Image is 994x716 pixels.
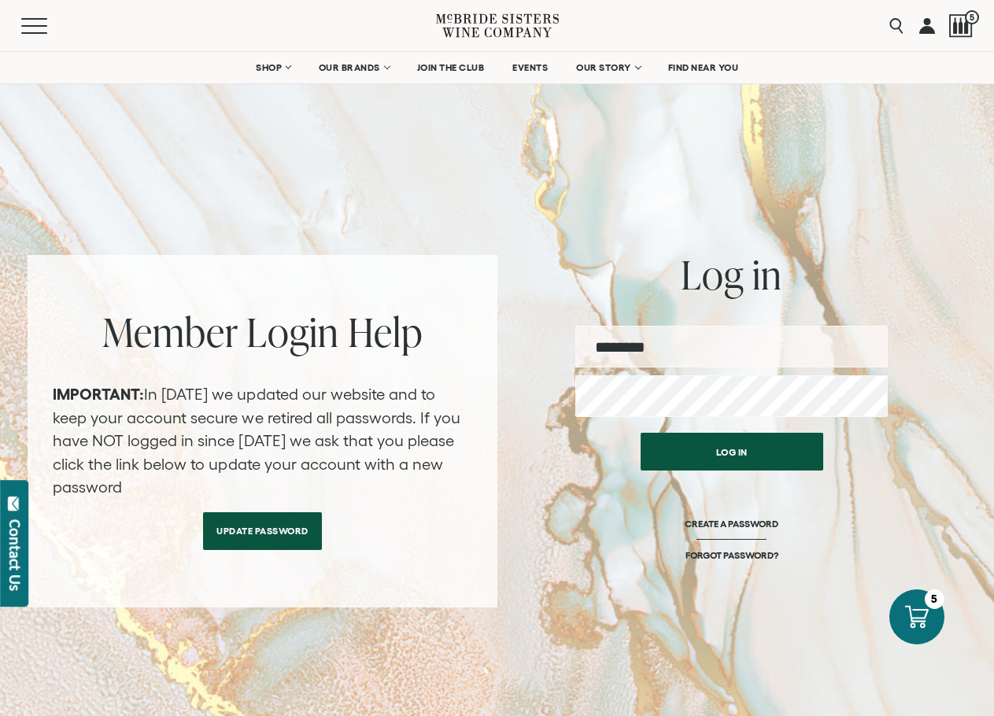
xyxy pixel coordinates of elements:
[512,62,548,73] span: EVENTS
[417,62,485,73] span: JOIN THE CLUB
[658,52,749,83] a: FIND NEAR YOU
[246,52,301,83] a: SHOP
[256,62,283,73] span: SHOP
[668,62,739,73] span: FIND NEAR YOU
[309,52,399,83] a: OUR BRANDS
[685,518,778,549] a: CREATE A PASSWORD
[576,62,631,73] span: OUR STORY
[685,549,778,561] a: FORGOT PASSWORD?
[203,512,322,550] a: Update Password
[566,52,650,83] a: OUR STORY
[7,519,23,591] div: Contact Us
[925,589,944,609] div: 5
[407,52,495,83] a: JOIN THE CLUB
[53,386,144,403] strong: IMPORTANT:
[965,10,979,24] span: 5
[319,62,380,73] span: OUR BRANDS
[502,52,558,83] a: EVENTS
[53,383,472,500] p: In [DATE] we updated our website and to keep your account secure we retired all passwords. If you...
[641,433,823,471] button: Log in
[575,255,888,294] h2: Log in
[21,18,78,34] button: Mobile Menu Trigger
[53,312,472,352] h2: Member Login Help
